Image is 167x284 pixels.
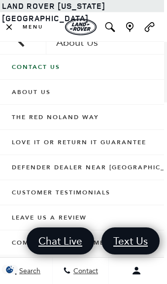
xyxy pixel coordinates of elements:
a: Call Land Rover Colorado Springs [143,22,156,32]
button: Open the inventory search [100,12,120,42]
span: Contact [71,267,98,275]
span: About Us [56,36,98,48]
span: Chat Live [33,234,87,248]
b: Contact Us [12,63,60,71]
a: Land Rover [US_STATE][GEOGRAPHIC_DATA] [2,0,105,24]
a: Chat Live [27,227,94,254]
span: Search [17,267,40,275]
button: Open user profile menu [109,258,164,283]
img: Land Rover [65,19,97,35]
span: Text Us [108,234,153,248]
a: Text Us [101,227,160,254]
a: land-rover [65,19,97,35]
span: Menu [23,24,43,31]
